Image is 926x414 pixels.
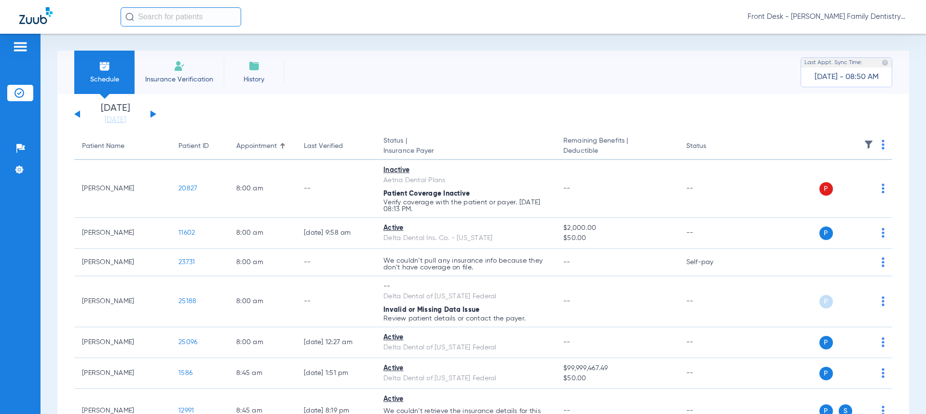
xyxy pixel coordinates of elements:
[878,368,926,414] iframe: Chat Widget
[882,296,885,306] img: group-dot-blue.svg
[679,218,744,249] td: --
[248,60,260,72] img: History
[74,160,171,218] td: [PERSON_NAME]
[679,160,744,218] td: --
[82,141,124,151] div: Patient Name
[804,58,862,67] span: Last Appt. Sync Time:
[679,327,744,358] td: --
[178,298,196,305] span: 25188
[296,358,376,389] td: [DATE] 1:51 PM
[229,218,296,249] td: 8:00 AM
[882,184,885,193] img: group-dot-blue.svg
[383,394,548,404] div: Active
[296,276,376,327] td: --
[383,292,548,302] div: Delta Dental of [US_STATE] Federal
[819,336,833,349] span: P
[229,358,296,389] td: 8:45 AM
[178,370,192,376] span: 1586
[383,190,470,197] span: Patient Coverage Inactive
[815,72,879,82] span: [DATE] - 08:50 AM
[121,7,241,27] input: Search for patients
[383,165,548,175] div: Inactive
[383,199,548,213] p: Verify coverage with the patient or payer. [DATE] 08:13 PM.
[882,337,885,347] img: group-dot-blue.svg
[125,13,134,21] img: Search Icon
[383,281,548,292] div: --
[383,175,548,186] div: Aetna Dental Plans
[296,327,376,358] td: [DATE] 12:27 AM
[819,182,833,196] span: P
[563,407,571,414] span: --
[819,295,833,308] span: P
[178,141,209,151] div: Patient ID
[679,276,744,327] td: --
[376,133,556,160] th: Status |
[296,160,376,218] td: --
[383,374,548,384] div: Delta Dental of [US_STATE] Federal
[563,339,571,346] span: --
[178,141,221,151] div: Patient ID
[383,363,548,374] div: Active
[178,259,195,266] span: 23731
[819,227,833,240] span: P
[178,229,195,236] span: 11602
[383,223,548,233] div: Active
[236,141,277,151] div: Appointment
[679,358,744,389] td: --
[864,140,873,149] img: filter.svg
[13,41,28,53] img: hamburger-icon
[229,249,296,276] td: 8:00 AM
[563,363,670,374] span: $99,999,467.49
[178,185,197,192] span: 20827
[99,60,110,72] img: Schedule
[229,160,296,218] td: 8:00 AM
[819,367,833,380] span: P
[236,141,288,151] div: Appointment
[142,75,217,84] span: Insurance Verification
[383,315,548,322] p: Review patient details or contact the payer.
[563,223,670,233] span: $2,000.00
[556,133,678,160] th: Remaining Benefits |
[74,276,171,327] td: [PERSON_NAME]
[383,257,548,271] p: We couldn’t pull any insurance info because they don’t have coverage on file.
[296,218,376,249] td: [DATE] 9:58 AM
[563,298,571,305] span: --
[74,249,171,276] td: [PERSON_NAME]
[563,374,670,384] span: $50.00
[229,327,296,358] td: 8:00 AM
[882,228,885,238] img: group-dot-blue.svg
[82,75,127,84] span: Schedule
[383,343,548,353] div: Delta Dental of [US_STATE] Federal
[74,327,171,358] td: [PERSON_NAME]
[882,140,885,149] img: group-dot-blue.svg
[74,218,171,249] td: [PERSON_NAME]
[231,75,277,84] span: History
[178,407,194,414] span: 12991
[679,249,744,276] td: Self-pay
[679,133,744,160] th: Status
[229,276,296,327] td: 8:00 AM
[563,259,571,266] span: --
[882,59,888,66] img: last sync help info
[86,115,144,125] a: [DATE]
[74,358,171,389] td: [PERSON_NAME]
[296,249,376,276] td: --
[82,141,163,151] div: Patient Name
[563,146,670,156] span: Deductible
[19,7,53,24] img: Zuub Logo
[383,333,548,343] div: Active
[304,141,343,151] div: Last Verified
[86,104,144,125] li: [DATE]
[563,233,670,243] span: $50.00
[882,257,885,267] img: group-dot-blue.svg
[383,233,548,243] div: Delta Dental Ins. Co. - [US_STATE]
[174,60,185,72] img: Manual Insurance Verification
[383,307,479,313] span: Invalid or Missing Data Issue
[383,146,548,156] span: Insurance Payer
[304,141,368,151] div: Last Verified
[563,185,571,192] span: --
[748,12,907,22] span: Front Desk - [PERSON_NAME] Family Dentistry
[178,339,197,346] span: 25096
